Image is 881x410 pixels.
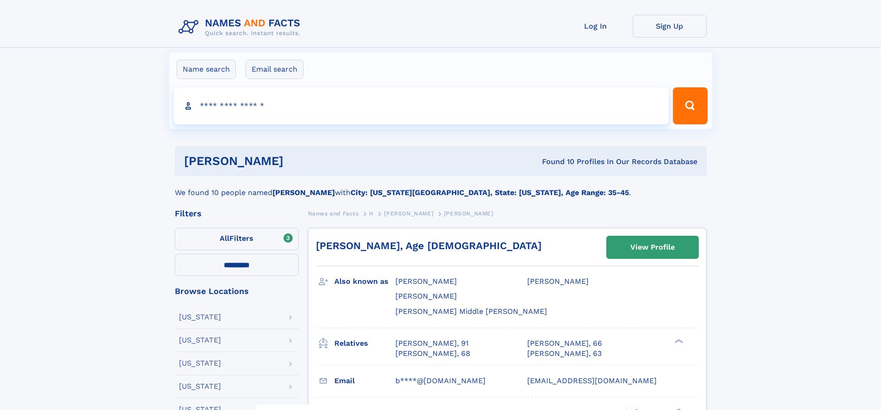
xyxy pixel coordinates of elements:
[559,15,633,37] a: Log In
[175,15,308,40] img: Logo Names and Facts
[607,236,698,258] a: View Profile
[179,383,221,390] div: [US_STATE]
[246,60,303,79] label: Email search
[369,208,374,219] a: H
[527,338,602,349] a: [PERSON_NAME], 66
[395,349,470,359] a: [PERSON_NAME], 68
[272,188,335,197] b: [PERSON_NAME]
[175,228,299,250] label: Filters
[395,277,457,286] span: [PERSON_NAME]
[395,338,468,349] a: [PERSON_NAME], 91
[630,237,675,258] div: View Profile
[308,208,359,219] a: Names and Facts
[174,87,669,124] input: search input
[179,360,221,367] div: [US_STATE]
[672,338,684,344] div: ❯
[179,313,221,321] div: [US_STATE]
[413,157,697,167] div: Found 10 Profiles In Our Records Database
[633,15,707,37] a: Sign Up
[179,337,221,344] div: [US_STATE]
[184,155,413,167] h1: [PERSON_NAME]
[334,373,395,389] h3: Email
[334,336,395,351] h3: Relatives
[527,349,602,359] a: [PERSON_NAME], 63
[177,60,236,79] label: Name search
[175,176,707,198] div: We found 10 people named with .
[527,376,657,385] span: [EMAIL_ADDRESS][DOMAIN_NAME]
[334,274,395,289] h3: Also known as
[384,210,433,217] span: [PERSON_NAME]
[384,208,433,219] a: [PERSON_NAME]
[316,240,542,251] a: [PERSON_NAME], Age [DEMOGRAPHIC_DATA]
[220,234,229,243] span: All
[175,287,299,295] div: Browse Locations
[395,307,547,316] span: [PERSON_NAME] Middle [PERSON_NAME]
[444,210,493,217] span: [PERSON_NAME]
[351,188,629,197] b: City: [US_STATE][GEOGRAPHIC_DATA], State: [US_STATE], Age Range: 35-45
[527,277,589,286] span: [PERSON_NAME]
[395,292,457,300] span: [PERSON_NAME]
[369,210,374,217] span: H
[673,87,707,124] button: Search Button
[175,209,299,218] div: Filters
